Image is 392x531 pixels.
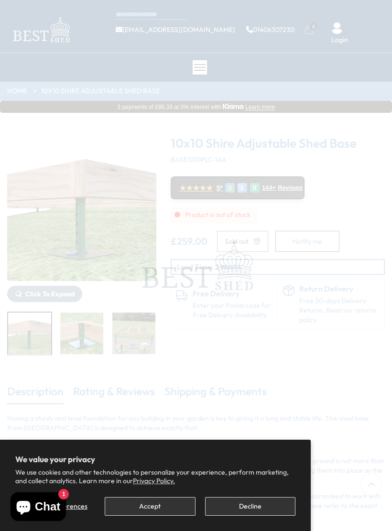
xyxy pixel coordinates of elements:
[105,497,195,516] button: Accept
[8,492,69,523] inbox-online-store-chat: Shopify online store chat
[15,455,295,464] h2: We value your privacy
[15,468,295,485] p: We use cookies and other technologies to personalize your experience, perform marketing, and coll...
[205,497,295,516] button: Decline
[133,477,175,485] a: Privacy Policy.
